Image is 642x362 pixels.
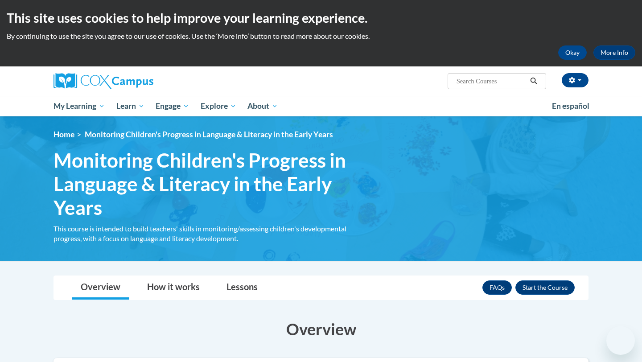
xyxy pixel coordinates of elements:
[7,9,635,27] h2: This site uses cookies to help improve your learning experience.
[85,130,333,139] span: Monitoring Children's Progress in Language & Literacy in the Early Years
[527,76,540,86] button: Search
[72,276,129,300] a: Overview
[53,318,588,340] h3: Overview
[150,96,195,116] a: Engage
[116,101,144,111] span: Learn
[195,96,242,116] a: Explore
[546,97,595,115] a: En español
[242,96,284,116] a: About
[111,96,150,116] a: Learn
[156,101,189,111] span: Engage
[562,73,588,87] button: Account Settings
[40,96,602,116] div: Main menu
[515,280,575,295] button: Enroll
[53,148,361,219] span: Monitoring Children's Progress in Language & Literacy in the Early Years
[53,73,153,89] img: Cox Campus
[593,45,635,60] a: More Info
[482,280,512,295] a: FAQs
[7,31,635,41] p: By continuing to use the site you agree to our use of cookies. Use the ‘More info’ button to read...
[201,101,236,111] span: Explore
[138,276,209,300] a: How it works
[48,96,111,116] a: My Learning
[53,130,74,139] a: Home
[247,101,278,111] span: About
[552,101,589,111] span: En español
[53,101,105,111] span: My Learning
[53,224,361,243] div: This course is intended to build teachers' skills in monitoring/assessing children's developmenta...
[456,76,527,86] input: Search Courses
[558,45,587,60] button: Okay
[218,276,267,300] a: Lessons
[606,326,635,355] iframe: Button to launch messaging window
[53,73,223,89] a: Cox Campus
